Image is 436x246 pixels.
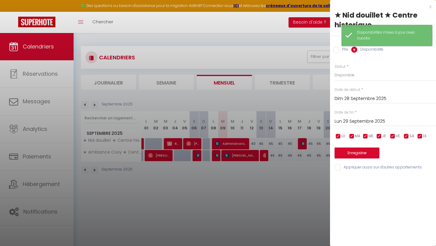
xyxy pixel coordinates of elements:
[335,148,379,158] button: Enregistrer
[409,133,414,139] span: SA
[335,110,354,115] label: Date de fin
[382,133,386,139] span: JE
[341,133,345,139] span: LU
[5,2,23,21] button: Ouvrir le widget de chat LiveChat
[396,133,400,139] span: VE
[339,47,348,53] label: Prix
[423,133,426,139] span: DI
[330,3,431,10] div: x
[335,64,345,70] label: Statut
[368,133,373,139] span: ME
[335,87,360,93] label: Date de début
[357,30,426,41] div: Disponibilités mises à jour avec succès
[357,47,383,53] label: Disponibilité
[355,133,360,139] span: MA
[335,10,431,30] div: ★ Nid douillet ★ Centre historique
